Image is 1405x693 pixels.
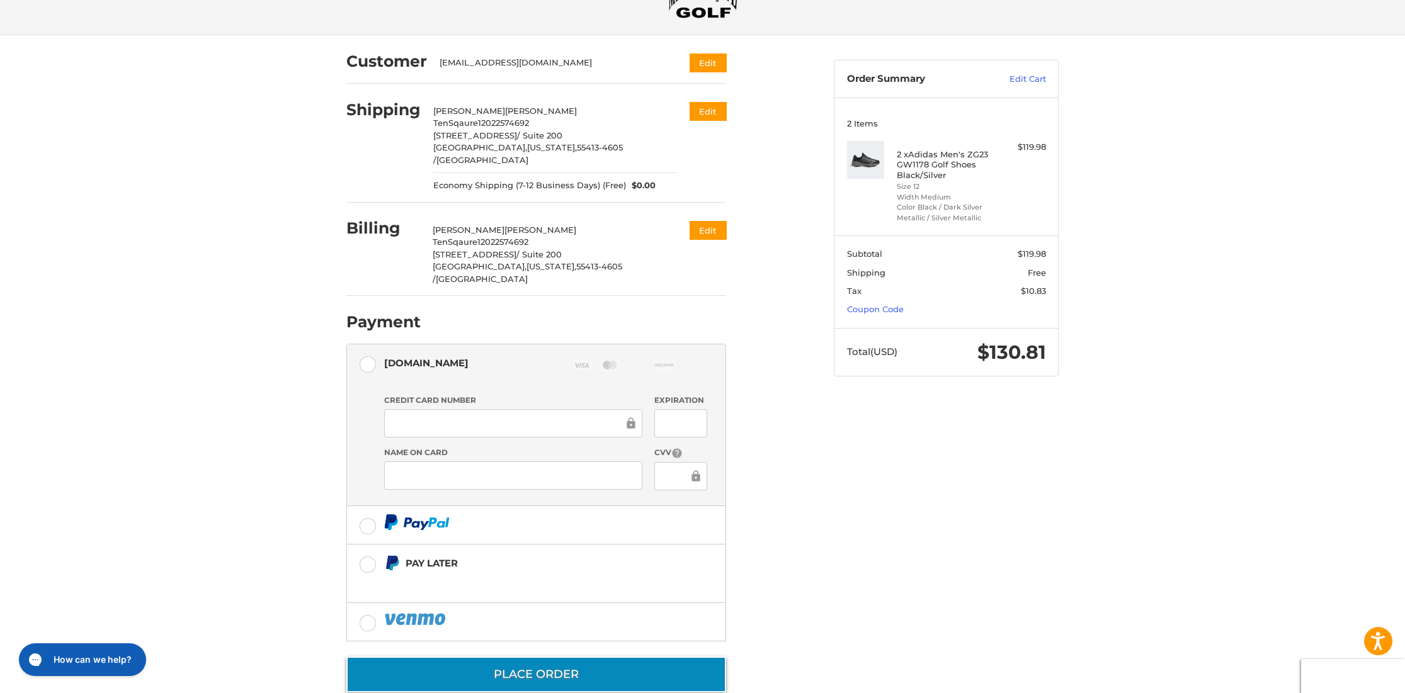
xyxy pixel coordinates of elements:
a: Edit Cart [982,73,1046,86]
span: [GEOGRAPHIC_DATA], [433,261,526,271]
div: [EMAIL_ADDRESS][DOMAIN_NAME] [440,57,666,69]
span: $10.83 [1021,286,1046,296]
h2: Customer [346,52,427,71]
div: Pay Later [406,553,647,573]
span: Shipping [847,268,885,278]
button: Edit [690,102,726,120]
span: $119.98 [1018,249,1046,259]
button: Place Order [346,656,726,692]
h2: Billing [346,218,420,238]
span: [GEOGRAPHIC_DATA] [436,274,528,284]
iframe: Google Customer Reviews [1301,659,1405,693]
span: $130.81 [977,341,1046,364]
span: Total (USD) [847,346,897,358]
label: Name on Card [384,447,642,458]
span: [PERSON_NAME] [505,106,577,116]
span: [GEOGRAPHIC_DATA], [433,142,527,152]
img: PayPal icon [384,611,448,627]
label: Expiration [654,395,707,406]
label: Credit Card Number [384,395,642,406]
a: Coupon Code [847,304,904,314]
span: Tax [847,286,862,296]
div: $119.98 [996,141,1046,154]
img: Pay Later icon [384,555,400,571]
span: 55413-4605 / [433,261,622,284]
span: [GEOGRAPHIC_DATA] [436,155,528,165]
h2: Shipping [346,100,421,120]
span: $0.00 [626,179,656,192]
span: [US_STATE], [527,142,577,152]
span: [PERSON_NAME] [433,106,505,116]
span: [STREET_ADDRESS] [433,249,516,259]
span: Economy Shipping (7-12 Business Days) (Free) [433,179,626,192]
h2: Payment [346,312,421,332]
span: / Suite 200 [517,130,562,140]
span: 12022574692 [478,118,529,128]
span: TenSqaure [433,118,478,128]
li: Width Medium [897,192,993,203]
span: Subtotal [847,249,882,259]
h4: 2 x Adidas Men's ZG23 GW1178 Golf Shoes Black/Silver [897,149,993,180]
div: [DOMAIN_NAME] [384,352,469,373]
span: 12022574692 [477,237,528,247]
span: [PERSON_NAME] [504,225,576,235]
span: 55413-4605 / [433,142,623,165]
li: Size 12 [897,181,993,192]
li: Color Black / Dark Silver Metallic / Silver Metallic [897,202,993,223]
iframe: PayPal Message 1 [384,577,647,587]
span: Free [1028,268,1046,278]
h3: 2 Items [847,118,1046,128]
label: CVV [654,447,707,459]
span: / Suite 200 [516,249,562,259]
span: [PERSON_NAME] [433,225,504,235]
span: TenSqaure [433,237,477,247]
span: [STREET_ADDRESS] [433,130,517,140]
button: Edit [690,221,726,239]
img: PayPal icon [384,514,450,530]
span: [US_STATE], [526,261,576,271]
h3: Order Summary [847,73,982,86]
iframe: Gorgias live chat messenger [13,639,150,680]
button: Edit [690,54,726,72]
